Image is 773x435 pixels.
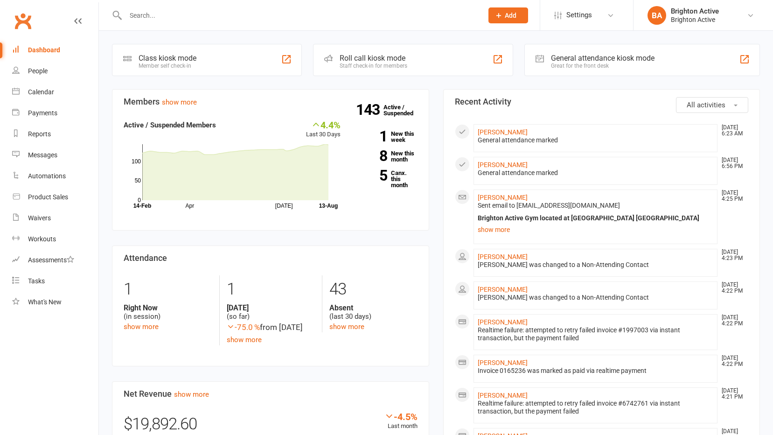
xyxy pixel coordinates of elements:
a: 1New this week [355,131,418,143]
div: General attendance marked [478,136,714,144]
input: Search... [123,9,476,22]
a: show more [124,323,159,331]
a: Reports [12,124,98,145]
a: [PERSON_NAME] [478,359,528,366]
div: What's New [28,298,62,306]
div: [PERSON_NAME] was changed to a Non-Attending Contact [478,261,714,269]
div: Staff check-in for members [340,63,407,69]
h3: Net Revenue [124,389,418,399]
a: Tasks [12,271,98,292]
time: [DATE] 6:56 PM [717,157,748,169]
a: show more [227,336,262,344]
div: Realtime failure: attempted to retry failed invoice #6742761 via instant transaction, but the pay... [478,400,714,415]
span: Sent email to [EMAIL_ADDRESS][DOMAIN_NAME] [478,202,620,209]
a: Payments [12,103,98,124]
strong: [DATE] [227,303,315,312]
a: show more [329,323,364,331]
a: [PERSON_NAME] [478,318,528,326]
div: People [28,67,48,75]
a: Dashboard [12,40,98,61]
time: [DATE] 4:25 PM [717,190,748,202]
a: Automations [12,166,98,187]
div: (in session) [124,303,212,321]
div: Invoice 0165236 was marked as paid via realtime payment [478,367,714,375]
div: Product Sales [28,193,68,201]
a: show more [174,390,209,399]
time: [DATE] 4:22 PM [717,315,748,327]
div: Waivers [28,214,51,222]
span: All activities [687,101,725,109]
div: 4.4% [306,119,341,130]
div: 1 [227,275,315,303]
a: Messages [12,145,98,166]
span: Settings [566,5,592,26]
div: (so far) [227,303,315,321]
a: [PERSON_NAME] [478,194,528,201]
a: [PERSON_NAME] [478,161,528,168]
div: 43 [329,275,418,303]
a: show more [162,98,197,106]
div: Calendar [28,88,54,96]
span: Add [505,12,516,19]
div: Messages [28,151,57,159]
div: from [DATE] [227,321,315,334]
div: Assessments [28,256,74,264]
time: [DATE] 6:23 AM [717,125,748,137]
div: Roll call kiosk mode [340,54,407,63]
div: General attendance kiosk mode [551,54,655,63]
div: (last 30 days) [329,303,418,321]
div: Payments [28,109,57,117]
div: -4.5% [384,411,418,421]
h3: Recent Activity [455,97,749,106]
a: [PERSON_NAME] [478,286,528,293]
a: [PERSON_NAME] [478,392,528,399]
time: [DATE] 4:22 PM [717,355,748,367]
span: -75.0 % [227,323,260,332]
div: Brighton Active [671,15,719,24]
div: [PERSON_NAME] was changed to a Non-Attending Contact [478,294,714,302]
div: Great for the front desk [551,63,655,69]
div: Realtime failure: attempted to retry failed invoice #1997003 via instant transaction, but the pay... [478,326,714,342]
strong: 1 [355,129,387,143]
a: [PERSON_NAME] [478,128,528,136]
div: Automations [28,172,66,180]
div: Member self check-in [139,63,196,69]
div: General attendance marked [478,169,714,177]
a: 5Canx. this month [355,170,418,188]
div: Reports [28,130,51,138]
div: 1 [124,275,212,303]
strong: Absent [329,303,418,312]
a: Clubworx [11,9,35,33]
a: 8New this month [355,150,418,162]
a: 143Active / Suspended [383,97,425,123]
strong: 5 [355,168,387,182]
a: [PERSON_NAME] [478,253,528,260]
a: Waivers [12,208,98,229]
time: [DATE] 4:21 PM [717,388,748,400]
strong: 8 [355,149,387,163]
div: BA [648,6,666,25]
a: What's New [12,292,98,313]
div: Brighton Active [671,7,719,15]
a: Workouts [12,229,98,250]
a: show more [478,223,714,236]
a: People [12,61,98,82]
strong: 143 [356,103,383,117]
div: Tasks [28,277,45,285]
h3: Attendance [124,253,418,263]
strong: Right Now [124,303,212,312]
strong: Active / Suspended Members [124,121,216,129]
time: [DATE] 4:22 PM [717,282,748,294]
button: All activities [676,97,748,113]
div: Last 30 Days [306,119,341,140]
div: Brighton Active Gym located at [GEOGRAPHIC_DATA] [GEOGRAPHIC_DATA] [478,214,714,222]
a: Product Sales [12,187,98,208]
div: Workouts [28,235,56,243]
a: Assessments [12,250,98,271]
div: Class kiosk mode [139,54,196,63]
h3: Members [124,97,418,106]
button: Add [488,7,528,23]
time: [DATE] 4:23 PM [717,249,748,261]
a: Calendar [12,82,98,103]
div: Dashboard [28,46,60,54]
